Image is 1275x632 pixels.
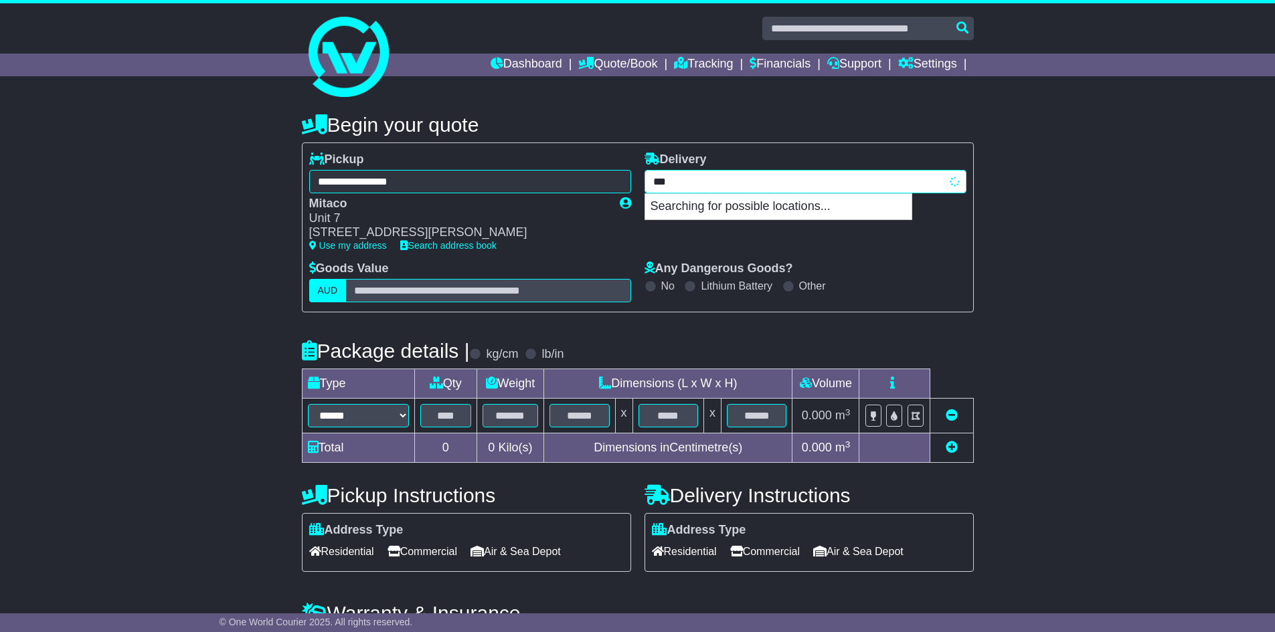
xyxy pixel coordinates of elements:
[645,194,912,219] p: Searching for possible locations...
[701,280,772,292] label: Lithium Battery
[792,369,859,399] td: Volume
[645,261,793,276] label: Any Dangerous Goods?
[750,54,811,76] a: Financials
[645,170,966,193] typeahead: Please provide city
[615,399,632,433] td: x
[302,602,974,624] h4: Warranty & Insurance
[220,617,413,627] span: © One World Courier 2025. All rights reserved.
[544,433,792,463] td: Dimensions in Centimetre(s)
[309,152,364,167] label: Pickup
[309,541,374,562] span: Residential
[704,399,721,433] td: x
[541,347,564,362] label: lb/in
[388,541,457,562] span: Commercial
[309,197,606,211] div: Mitaco
[302,484,631,506] h4: Pickup Instructions
[674,54,733,76] a: Tracking
[802,441,832,454] span: 0.000
[309,279,347,302] label: AUD
[414,369,477,399] td: Qty
[302,340,470,362] h4: Package details |
[652,523,746,538] label: Address Type
[802,409,832,422] span: 0.000
[309,523,404,538] label: Address Type
[309,225,606,240] div: [STREET_ADDRESS][PERSON_NAME]
[477,433,544,463] td: Kilo(s)
[946,409,958,422] a: Remove this item
[652,541,717,562] span: Residential
[400,240,497,251] a: Search address book
[309,261,389,276] label: Goods Value
[946,441,958,454] a: Add new item
[309,211,606,226] div: Unit 7
[661,280,675,292] label: No
[835,441,851,454] span: m
[302,369,414,399] td: Type
[813,541,904,562] span: Air & Sea Depot
[845,407,851,417] sup: 3
[827,54,881,76] a: Support
[845,439,851,449] sup: 3
[898,54,957,76] a: Settings
[491,54,562,76] a: Dashboard
[302,114,974,136] h4: Begin your quote
[477,369,544,399] td: Weight
[645,152,707,167] label: Delivery
[730,541,800,562] span: Commercial
[488,441,495,454] span: 0
[414,433,477,463] td: 0
[471,541,561,562] span: Air & Sea Depot
[578,54,657,76] a: Quote/Book
[309,240,387,251] a: Use my address
[302,433,414,463] td: Total
[799,280,826,292] label: Other
[486,347,518,362] label: kg/cm
[645,484,974,506] h4: Delivery Instructions
[544,369,792,399] td: Dimensions (L x W x H)
[835,409,851,422] span: m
